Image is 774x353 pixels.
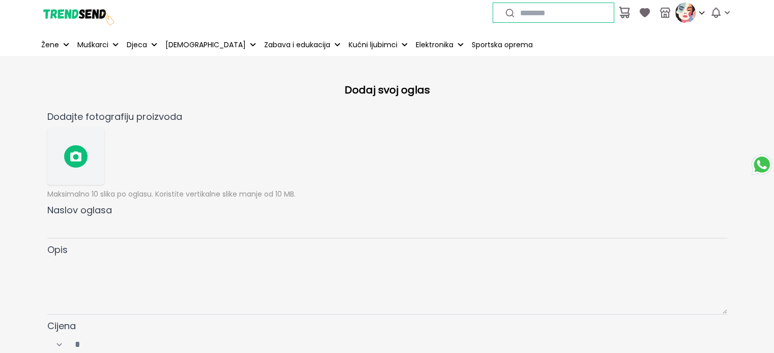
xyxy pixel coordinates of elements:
[470,34,535,56] a: Sportska oprema
[165,40,246,50] p: [DEMOGRAPHIC_DATA]
[47,204,112,216] span: Naslov oglasa
[47,217,727,239] input: Naslov oglasa
[41,40,59,50] p: Žene
[127,40,147,50] p: Djeca
[349,40,397,50] p: Kućni ljubimci
[47,110,182,123] span: Dodajte fotografiju proizvoda
[264,40,330,50] p: Zabava i edukacija
[39,34,71,56] button: Žene
[262,34,342,56] button: Zabava i edukacija
[77,40,108,50] p: Muškarci
[163,34,258,56] button: [DEMOGRAPHIC_DATA]
[47,319,76,332] span: Cijena
[47,243,68,256] span: Opis
[347,34,410,56] button: Kućni ljubimci
[48,337,69,351] select: Cijena
[47,189,727,199] p: Maksimalno 10 slika po oglasu. Koristite vertikalne slike manje od 10 MB.
[75,34,121,56] button: Muškarci
[55,82,719,98] h2: Dodaj svoj oglas
[414,34,466,56] button: Elektronika
[416,40,453,50] p: Elektronika
[125,34,159,56] button: Djeca
[675,3,696,23] img: profile picture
